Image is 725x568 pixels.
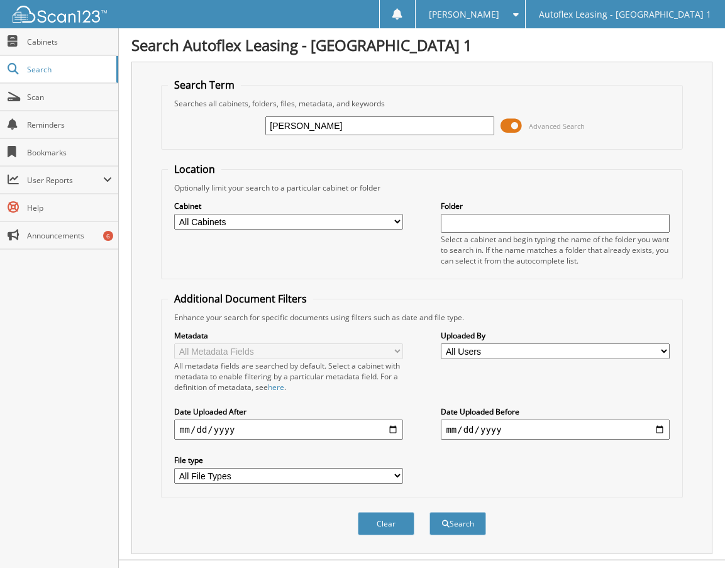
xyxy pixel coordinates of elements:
div: Select a cabinet and begin typing the name of the folder you want to search in. If the name match... [441,234,669,266]
div: 6 [103,231,113,241]
label: Metadata [174,330,402,341]
legend: Additional Document Filters [168,292,313,306]
iframe: Chat Widget [662,508,725,568]
span: [PERSON_NAME] [429,11,499,18]
span: Autoflex Leasing - [GEOGRAPHIC_DATA] 1 [539,11,711,18]
span: Scan [27,92,112,103]
button: Clear [358,512,414,535]
span: Help [27,203,112,213]
a: here [268,382,284,393]
span: Cabinets [27,36,112,47]
input: end [441,420,669,440]
label: Date Uploaded Before [441,406,669,417]
button: Search [429,512,486,535]
legend: Location [168,162,221,176]
h1: Search Autoflex Leasing - [GEOGRAPHIC_DATA] 1 [131,35,712,55]
div: Enhance your search for specific documents using filters such as date and file type. [168,312,676,323]
span: User Reports [27,175,103,186]
input: start [174,420,402,440]
div: Searches all cabinets, folders, files, metadata, and keywords [168,98,676,109]
span: Advanced Search [529,121,585,131]
div: All metadata fields are searched by default. Select a cabinet with metadata to enable filtering b... [174,360,402,393]
img: scan123-logo-white.svg [13,6,107,23]
legend: Search Term [168,78,241,92]
label: Folder [441,201,669,211]
label: Uploaded By [441,330,669,341]
span: Reminders [27,120,112,130]
div: Optionally limit your search to a particular cabinet or folder [168,182,676,193]
span: Announcements [27,230,112,241]
span: Bookmarks [27,147,112,158]
label: File type [174,455,402,465]
span: Search [27,64,110,75]
label: Date Uploaded After [174,406,402,417]
label: Cabinet [174,201,402,211]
